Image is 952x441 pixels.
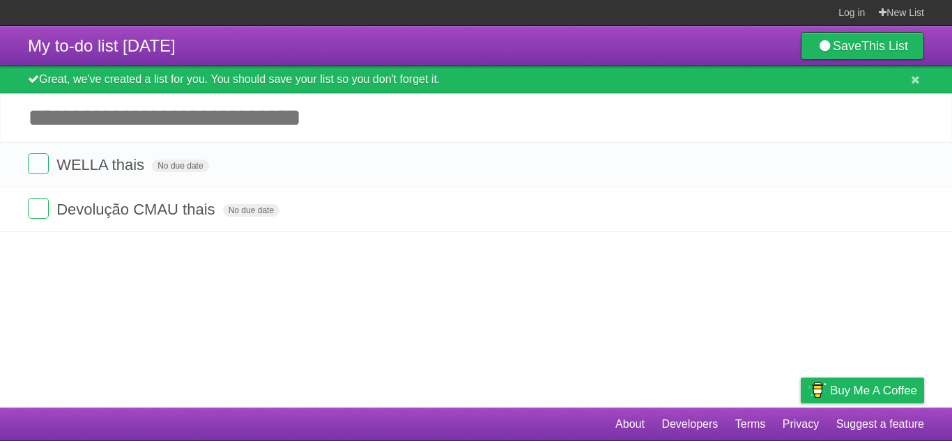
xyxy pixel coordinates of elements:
span: Devolução CMAU thais [56,201,218,218]
a: SaveThis List [801,32,924,60]
a: Developers [661,411,718,438]
span: No due date [152,160,208,172]
a: Buy me a coffee [801,378,924,403]
a: Terms [735,411,766,438]
span: Buy me a coffee [830,378,917,403]
b: This List [861,39,908,53]
label: Done [28,198,49,219]
a: About [615,411,645,438]
a: Suggest a feature [836,411,924,438]
a: Privacy [783,411,819,438]
span: WELLA thais [56,156,148,173]
span: No due date [223,204,279,217]
img: Buy me a coffee [808,378,827,402]
span: My to-do list [DATE] [28,36,176,55]
label: Done [28,153,49,174]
